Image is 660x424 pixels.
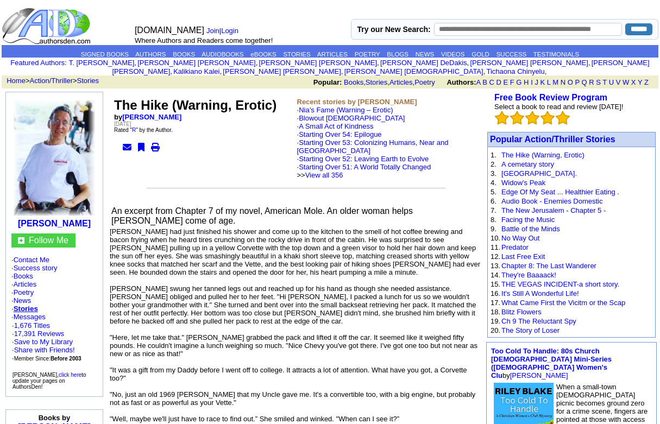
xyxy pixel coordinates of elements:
a: Save to My Library [14,338,73,346]
a: SUCCESS [496,51,527,58]
a: Stories [366,78,387,86]
font: Rated " " by the Author. [114,127,173,133]
a: ARTICLES [317,51,348,58]
a: G [516,78,521,86]
a: Stories [77,77,99,85]
font: i [590,60,592,66]
font: 19. [491,317,500,325]
img: bigemptystars.png [495,111,509,125]
font: , , , , , , , , , , [69,59,650,75]
a: Audio Book - Enemies Domestic [501,197,602,205]
a: V [616,78,621,86]
a: T [602,78,607,86]
a: Poetry [414,78,435,86]
a: Nia’s Fame (Warning – Erotic) [299,106,393,114]
a: The Hike (Warning, Erotic) [501,151,584,159]
a: Featured Authors [10,59,65,67]
a: GOLD [472,51,489,58]
a: [PERSON_NAME] DeDakis [380,59,467,67]
a: The New Jerusalem - Chapter 5 - [501,206,606,214]
a: Success story [14,264,58,272]
a: Battle of the Minds [501,225,560,233]
a: News [14,296,32,305]
a: A cemetary story [501,160,554,168]
a: 1,676 Titles [14,321,51,330]
font: 20. [491,326,500,334]
font: 18. [491,308,500,316]
a: Widow's Peak [501,179,545,187]
font: · [297,138,449,179]
font: · [297,106,449,179]
img: bigemptystars.png [525,111,539,125]
a: Books [14,272,33,280]
font: : [10,59,66,67]
b: Before 2003 [51,356,81,362]
font: 8. [491,216,496,224]
font: [DATE] [114,121,131,127]
a: Books [344,78,363,86]
a: [PERSON_NAME] [PERSON_NAME] [137,59,255,67]
a: Blitz Flowers [501,308,542,316]
a: Home [7,77,26,85]
font: · >> [297,163,431,179]
a: Y [638,78,642,86]
a: [GEOGRAPHIC_DATA]. [501,169,577,178]
b: by [114,113,181,121]
a: Stories [14,305,38,313]
font: · · · · · · · [11,256,97,363]
a: Z [644,78,649,86]
a: Login [221,27,238,35]
font: Where Authors and Readers come together! [135,36,273,45]
a: [PERSON_NAME] [DEMOGRAPHIC_DATA] [344,67,483,75]
font: 11. [491,243,500,251]
font: The Hike (Warning, Erotic) [114,98,276,112]
a: Starting Over 52: Leaving Earth to Evolve [299,155,429,163]
a: I [531,78,533,86]
a: C [489,78,494,86]
a: [PERSON_NAME] [122,113,181,121]
font: 3. [491,169,496,178]
a: SIGNED BOOKS [81,51,129,58]
a: L [547,78,551,86]
a: Poetry [14,288,34,296]
a: F [510,78,514,86]
a: AUTHORS [135,51,166,58]
a: Messages [14,313,46,321]
font: · · · [12,338,75,362]
img: logo_ad.gif [2,7,93,45]
a: What Came First the Vicitm or the Scap [501,299,625,307]
a: O [568,78,573,86]
b: Popular: [313,78,342,86]
img: bigemptystars.png [510,111,524,125]
a: Starting Over 54: Epilogue [299,130,381,138]
font: i [546,69,548,75]
a: Starting Over 53: Colonizing Humans, Near and [GEOGRAPHIC_DATA] [297,138,449,155]
font: 13. [491,262,500,270]
font: i [136,60,137,66]
img: gc.jpg [18,237,24,244]
a: BLOGS [387,51,408,58]
a: Articles [14,280,37,288]
font: 5. [491,188,496,196]
a: T. [PERSON_NAME] [69,59,135,67]
a: 17,391 Reviews [14,330,65,338]
a: Edge Of My Seat ... Healthier Eating . [501,188,619,196]
font: 16. [491,289,500,298]
a: Join [206,27,219,35]
font: | [206,27,242,35]
a: Free Book Review Program [494,93,607,102]
a: J [535,78,538,86]
font: i [172,69,173,75]
b: Recent stories by [PERSON_NAME] [297,98,417,106]
font: · [297,114,449,179]
font: 10. [491,234,500,242]
font: [DOMAIN_NAME] [135,26,204,35]
font: Select a book to read and review [DATE]! [494,103,624,111]
font: [PERSON_NAME], to update your pages on AuthorsDen! [12,372,86,390]
img: bigemptystars.png [540,111,555,125]
font: , , , [313,78,658,86]
a: R [589,78,594,86]
a: Starting Over 51: A World Totally Changed [299,163,431,171]
a: eBOOKS [250,51,276,58]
